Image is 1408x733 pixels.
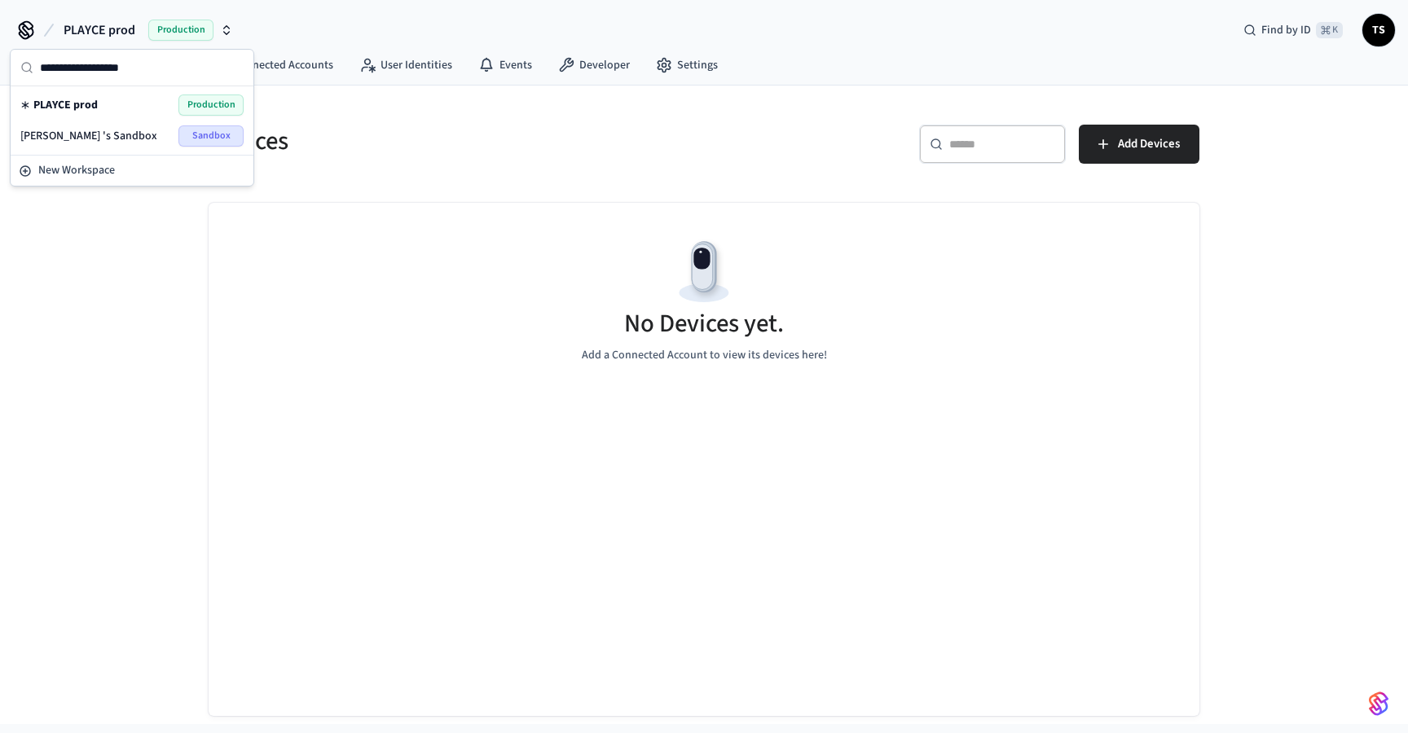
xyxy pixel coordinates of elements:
[20,128,157,144] span: [PERSON_NAME] 's Sandbox
[64,20,135,40] span: PLAYCE prod
[209,125,694,158] h5: Devices
[1362,14,1395,46] button: TS
[624,307,784,340] h5: No Devices yet.
[178,125,244,147] span: Sandbox
[582,347,827,364] p: Add a Connected Account to view its devices here!
[38,162,115,179] span: New Workspace
[33,97,98,113] span: PLAYCE prod
[1230,15,1356,45] div: Find by ID⌘ K
[11,86,253,155] div: Suggestions
[465,50,545,80] a: Events
[12,157,252,184] button: New Workspace
[346,50,465,80] a: User Identities
[199,50,346,80] a: Connected Accounts
[643,50,731,80] a: Settings
[1261,22,1311,38] span: Find by ID
[1079,125,1199,164] button: Add Devices
[1316,22,1343,38] span: ⌘ K
[667,235,741,309] img: Devices Empty State
[178,94,244,116] span: Production
[1369,691,1388,717] img: SeamLogoGradient.69752ec5.svg
[545,50,643,80] a: Developer
[1118,134,1180,155] span: Add Devices
[148,20,213,41] span: Production
[1364,15,1393,45] span: TS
